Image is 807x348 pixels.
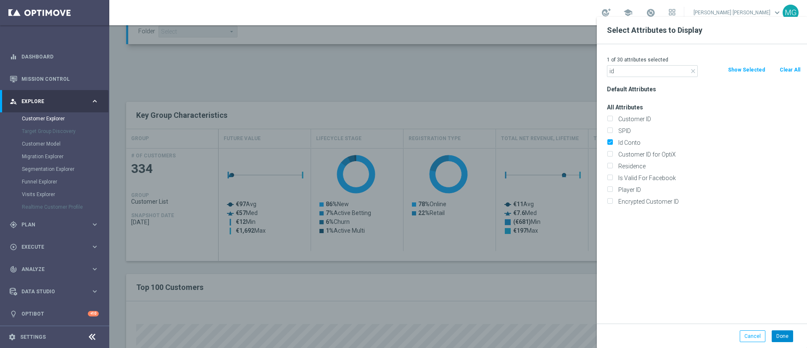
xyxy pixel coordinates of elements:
span: Data Studio [21,289,91,294]
i: keyboard_arrow_right [91,243,99,251]
button: Mission Control [9,76,99,82]
a: Segmentation Explorer [22,166,87,173]
button: play_circle_outline Execute keyboard_arrow_right [9,244,99,250]
i: lightbulb [10,310,17,318]
label: Encrypted Customer ID [615,198,801,205]
i: settings [8,333,16,341]
div: Customer Model [22,138,108,150]
div: Analyze [10,266,91,273]
label: Is Valid For Facebook [615,174,801,182]
button: Data Studio keyboard_arrow_right [9,288,99,295]
span: keyboard_arrow_down [773,8,782,17]
button: Done [772,330,793,342]
h2: Select Attributes to Display [607,25,797,35]
a: Funnel Explorer [22,178,87,185]
label: Player ID [615,186,801,194]
button: person_search Explore keyboard_arrow_right [9,98,99,105]
div: Funnel Explorer [22,175,108,188]
span: school [623,8,633,17]
a: Mission Control [21,68,99,90]
i: keyboard_arrow_right [91,97,99,105]
label: Customer ID for OptiX [615,151,801,158]
div: Segmentation Explorer [22,163,108,175]
button: Show Selected [727,65,766,74]
button: track_changes Analyze keyboard_arrow_right [9,266,99,273]
span: Plan [21,222,91,227]
i: play_circle_outline [10,243,17,251]
a: Settings [20,335,46,340]
h3: Default Attributes [607,85,801,93]
a: Visits Explorer [22,191,87,198]
i: track_changes [10,266,17,273]
div: Explore [10,98,91,105]
span: Analyze [21,267,91,272]
div: MG [783,5,799,21]
a: [PERSON_NAME] [PERSON_NAME]keyboard_arrow_down [693,6,783,19]
input: Search [607,65,698,77]
div: Migration Explorer [22,150,108,163]
div: Target Group Discovery [22,125,108,138]
a: Dashboard [21,45,99,68]
i: keyboard_arrow_right [91,265,99,273]
div: +10 [88,311,99,316]
a: Customer Explorer [22,115,87,122]
div: Realtime Customer Profile [22,201,108,213]
label: Id Conto [615,139,801,146]
h3: All Attributes [607,104,801,111]
button: lightbulb Optibot +10 [9,311,99,317]
span: Execute [21,244,91,250]
p: 1 of 30 attributes selected [607,56,801,63]
div: Execute [10,243,91,251]
div: Plan [10,221,91,228]
button: equalizer Dashboard [9,53,99,60]
div: Dashboard [10,45,99,68]
div: Mission Control [10,68,99,90]
i: equalizer [10,53,17,61]
div: Data Studio [10,288,91,295]
i: close [690,68,696,74]
div: Customer Explorer [22,112,108,125]
i: keyboard_arrow_right [91,220,99,228]
span: Explore [21,99,91,104]
label: Customer ID [615,115,801,123]
a: Optibot [21,303,88,325]
button: gps_fixed Plan keyboard_arrow_right [9,221,99,228]
i: keyboard_arrow_right [91,287,99,295]
button: Clear All [779,65,801,74]
button: Cancel [740,330,765,342]
label: Residence [615,162,801,170]
label: SPID [615,127,801,135]
i: gps_fixed [10,221,17,228]
a: Customer Model [22,141,87,147]
i: person_search [10,98,17,105]
div: Optibot [10,303,99,325]
div: Visits Explorer [22,188,108,201]
a: Migration Explorer [22,153,87,160]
